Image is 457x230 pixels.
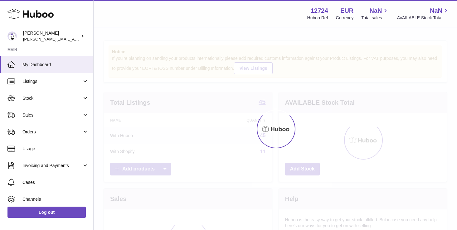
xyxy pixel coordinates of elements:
[369,7,382,15] span: NaN
[22,180,89,185] span: Cases
[22,79,82,84] span: Listings
[397,15,450,21] span: AVAILABLE Stock Total
[397,7,450,21] a: NaN AVAILABLE Stock Total
[22,163,82,169] span: Invoicing and Payments
[7,31,17,41] img: sebastian@ffern.co
[22,112,82,118] span: Sales
[23,30,79,42] div: [PERSON_NAME]
[23,36,125,41] span: [PERSON_NAME][EMAIL_ADDRESS][DOMAIN_NAME]
[22,95,82,101] span: Stock
[336,15,354,21] div: Currency
[22,196,89,202] span: Channels
[340,7,353,15] strong: EUR
[361,7,389,21] a: NaN Total sales
[22,146,89,152] span: Usage
[430,7,442,15] span: NaN
[361,15,389,21] span: Total sales
[307,15,328,21] div: Huboo Ref
[311,7,328,15] strong: 12724
[22,129,82,135] span: Orders
[22,62,89,68] span: My Dashboard
[7,207,86,218] a: Log out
